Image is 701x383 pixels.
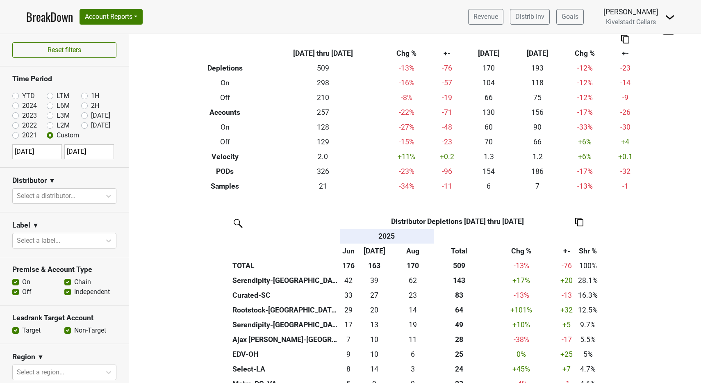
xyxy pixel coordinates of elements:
[357,362,392,376] td: 13.5
[575,218,583,226] img: Copy to clipboard
[188,75,262,90] th: On
[188,90,262,105] th: Off
[49,176,55,186] span: ▼
[391,303,434,317] td: 14.082
[391,362,434,376] td: 2.5
[430,90,464,105] td: -19
[575,229,601,244] th: &nbsp;: activate to sort column ascending
[436,334,483,345] div: 28
[188,179,262,194] th: Samples
[560,305,574,315] div: +32
[188,105,262,120] th: Accounts
[231,229,340,244] th: &nbsp;: activate to sort column ascending
[562,262,572,270] span: -76
[188,164,262,179] th: PODs
[12,144,62,159] input: YYYY-MM-DD
[394,275,432,286] div: 62
[464,135,513,149] td: 70
[262,90,384,105] td: 210
[485,347,558,362] td: 0 %
[562,179,608,194] td: -13 %
[464,90,513,105] td: 66
[485,317,558,332] td: +10 %
[340,362,357,376] td: 8.083
[391,273,434,288] td: 62
[342,305,355,315] div: 29
[434,244,485,258] th: Total
[485,229,558,244] th: &nbsp;: activate to sort column ascending
[340,258,357,273] th: 176
[357,214,558,229] th: Distributor Depletions [DATE] thru [DATE]
[384,61,430,75] td: -13 %
[262,105,384,120] td: 257
[391,288,434,303] td: 23.333
[513,149,562,164] td: 1.2
[558,229,575,244] th: &nbsp;: activate to sort column ascending
[231,317,340,332] th: Serendipity-[GEOGRAPHIC_DATA]
[57,91,69,101] label: LTM
[357,288,392,303] td: 26.666
[91,111,110,121] label: [DATE]
[560,275,574,286] div: +20
[513,120,562,135] td: 90
[556,9,584,25] a: Goals
[340,347,357,362] td: 9.334
[384,120,430,135] td: -27 %
[57,130,79,140] label: Custom
[188,61,262,75] th: Depletions
[575,347,601,362] td: 5%
[91,91,99,101] label: 1H
[262,75,384,90] td: 298
[342,319,355,330] div: 17
[513,105,562,120] td: 156
[434,288,485,303] th: 82.999
[513,61,562,75] td: 193
[359,290,389,301] div: 27
[342,275,355,286] div: 42
[64,144,114,159] input: YYYY-MM-DD
[231,216,244,229] img: filter
[188,120,262,135] th: On
[434,362,485,376] th: 24.083
[12,353,35,361] h3: Region
[384,105,430,120] td: -22 %
[464,105,513,120] td: 130
[464,164,513,179] td: 154
[464,75,513,90] td: 104
[575,288,601,303] td: 16.3%
[468,9,503,25] a: Revenue
[391,244,434,258] th: Aug: activate to sort column ascending
[384,164,430,179] td: -23 %
[231,332,340,347] th: Ajax [PERSON_NAME]-[GEOGRAPHIC_DATA]
[394,305,432,315] div: 14
[562,46,608,61] th: Chg %
[91,121,110,130] label: [DATE]
[394,334,432,345] div: 11
[485,362,558,376] td: +45 %
[485,244,558,258] th: Chg %
[430,120,464,135] td: -48
[464,179,513,194] td: 6
[231,273,340,288] th: Serendipity-[GEOGRAPHIC_DATA]
[608,120,643,135] td: -30
[231,303,340,317] th: Rootstock-[GEOGRAPHIC_DATA]
[464,46,513,61] th: [DATE]
[357,303,392,317] td: 20.249
[430,75,464,90] td: -57
[32,221,39,230] span: ▼
[391,317,434,332] td: 19.01
[91,101,99,111] label: 2H
[513,135,562,149] td: 66
[262,164,384,179] td: 326
[608,75,643,90] td: -14
[430,149,464,164] td: +0.2
[513,90,562,105] td: 75
[608,105,643,120] td: -26
[384,46,430,61] th: Chg %
[436,305,483,315] div: 64
[434,347,485,362] th: 25.499
[340,332,357,347] td: 7.417
[436,290,483,301] div: 83
[434,317,485,332] th: 49.360
[342,290,355,301] div: 33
